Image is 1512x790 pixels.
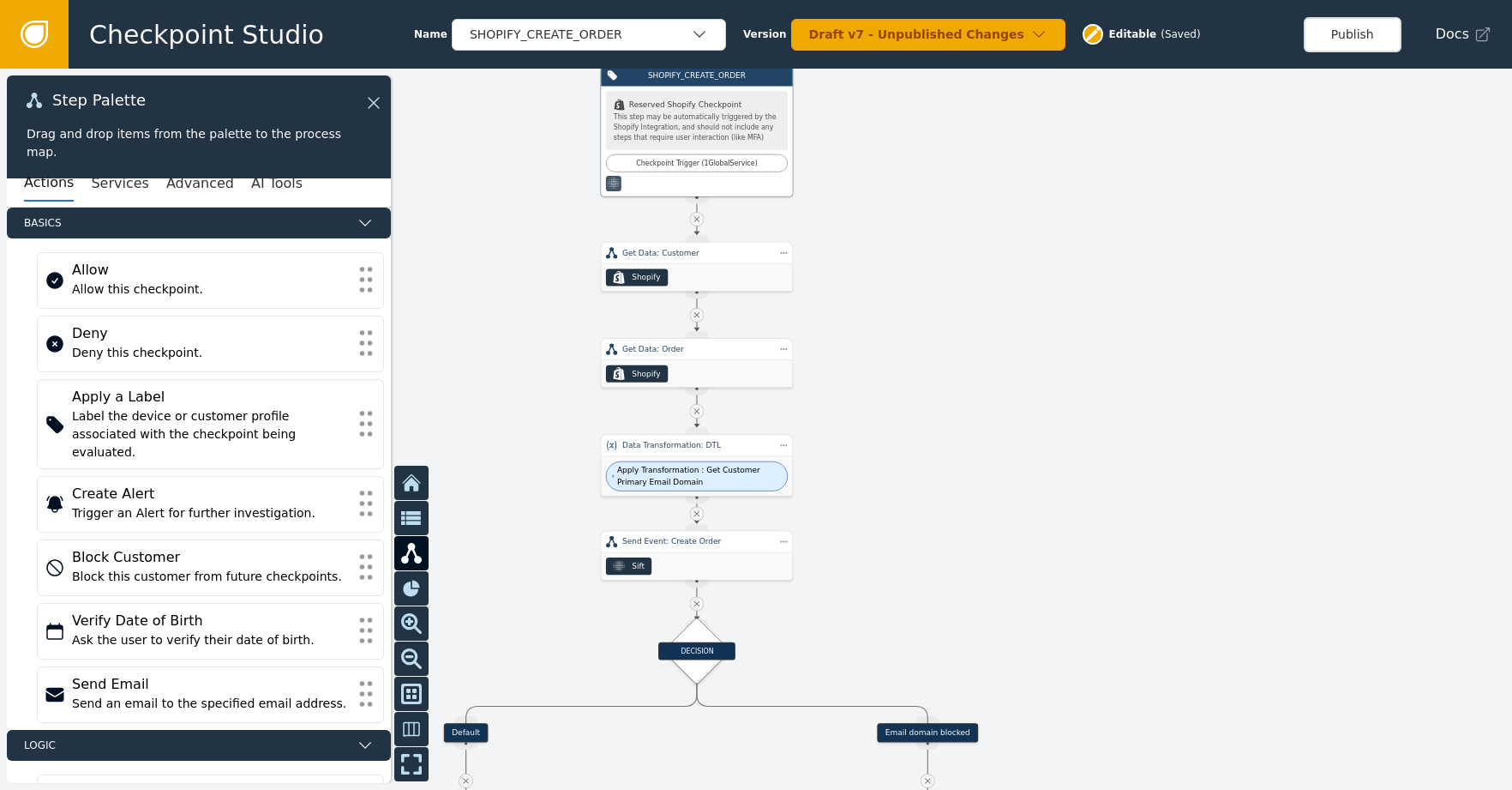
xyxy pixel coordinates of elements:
div: Sift [632,560,645,571]
div: Get Data: Customer [622,247,771,258]
div: Label the device or customer profile associated with the checkpoint being evaluated. [72,407,349,461]
div: Reserved Shopify Checkpoint [614,99,780,110]
div: Block Customer [72,547,349,568]
div: Block this customer from future checkpoints. [72,568,349,586]
button: Actions [24,166,74,202]
div: Trigger an Alert for further investigation. [72,504,349,522]
button: Draft v7 - Unpublished Changes [791,19,1065,51]
span: Logic [24,738,350,753]
div: Send Event: Create Order [622,536,771,547]
div: Checkpoint Trigger ( 1 Global Service ) [612,158,782,168]
button: Advanced [166,166,234,202]
span: Checkpoint Studio [89,15,324,54]
div: Verify Date of Birth [72,611,349,631]
div: Deny this checkpoint. [72,344,349,362]
span: Docs [1436,24,1469,45]
div: Drag and drop items from the palette to the process map. [27,125,371,161]
div: Shopify [632,272,660,283]
div: Send an email to the specified email address. [72,695,349,713]
span: Editable [1109,27,1157,42]
div: Ask the user to verify their date of birth. [72,631,349,649]
div: ( Saved ) [1161,27,1200,42]
span: Basics [24,215,350,231]
div: Data Transformation: DTL [622,440,771,451]
span: Name [414,27,447,42]
div: Send Email [72,674,349,695]
a: Docs [1436,24,1491,45]
button: SHOPIFY_CREATE_ORDER [452,19,726,51]
div: SHOPIFY_CREATE_ORDER [623,69,771,81]
button: Services [91,166,148,202]
span: Apply Transformation : Get Customer Primary Email Domain [617,465,782,488]
div: SHOPIFY_CREATE_ORDER [470,26,691,44]
div: This step may be automatically triggered by the Shopify Integration, and should not include any s... [614,112,780,142]
div: Get Data: Order [622,343,771,354]
button: Publish [1304,17,1401,52]
div: Apply a Label [72,387,349,407]
div: Allow [72,260,349,280]
div: Draft v7 - Unpublished Changes [809,26,1030,44]
span: Version [743,27,787,42]
div: Create Alert [72,484,349,504]
button: AI Tools [251,166,303,202]
span: Step Palette [52,93,146,108]
div: DECISION [658,642,735,660]
div: Allow this checkpoint. [72,280,349,299]
div: Default [444,723,489,742]
div: Shopify [632,368,660,379]
div: Email domain blocked [877,723,978,742]
div: Deny [72,323,349,344]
